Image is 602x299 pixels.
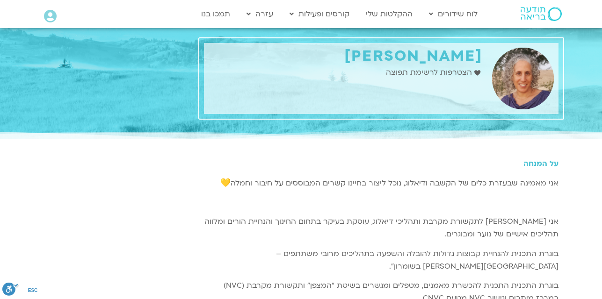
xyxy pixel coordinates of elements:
[424,5,482,23] a: לוח שידורים
[209,48,483,65] h1: [PERSON_NAME]
[204,215,558,241] p: אני [PERSON_NAME] לתקשורת מקרבת ותהליכי דיאלוג, עוסקת בעיקר בתחום החינוך והנחיית הורים ומלווה תהל...
[285,5,354,23] a: קורסים ופעילות
[361,5,417,23] a: ההקלטות שלי
[204,177,558,190] p: אני מאמינה שבעזרת כלים של הקשבה ודיאלוג, נוכל ליצור בחיינו קשרים המבוססים על חיבור וחמלה💛
[386,66,474,79] span: הצטרפות לרשימת תפוצה
[196,5,235,23] a: תמכו בנו
[386,66,483,79] a: הצטרפות לרשימת תפוצה
[242,5,278,23] a: עזרה
[204,159,558,168] h5: על המנחה
[521,7,562,21] img: תודעה בריאה
[204,248,558,273] p: בוגרת התכנית להנחיית קבוצות גדולות להובלה והשפעה בתהליכים מרובי משתתפים – [GEOGRAPHIC_DATA][PERSO...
